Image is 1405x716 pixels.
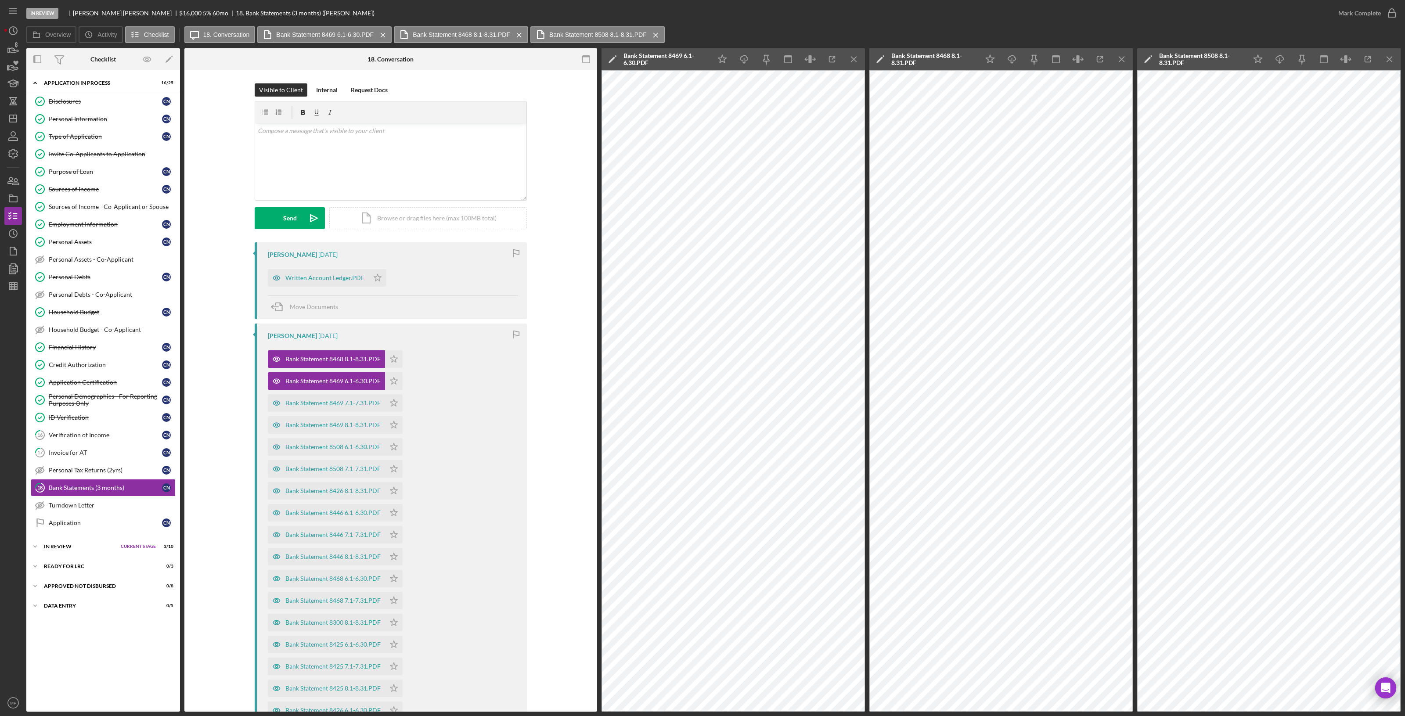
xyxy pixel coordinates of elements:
[31,145,176,163] a: Invite Co-Applicants to Application
[316,83,338,97] div: Internal
[49,361,162,368] div: Credit Authorization
[49,309,162,316] div: Household Budget
[1329,4,1401,22] button: Mark Complete
[549,31,647,38] label: Bank Statement 8508 8.1-8.31.PDF
[31,374,176,391] a: Application CertificationCN
[31,303,176,321] a: Household BudgetCN
[31,180,176,198] a: Sources of IncomeCN
[268,350,403,368] button: Bank Statement 8468 8.1-8.31.PDF
[144,31,169,38] label: Checklist
[285,421,381,428] div: Bank Statement 8469 8.1-8.31.PDF
[285,597,381,604] div: Bank Statement 8468 7.1-7.31.PDF
[158,80,173,86] div: 16 / 25
[203,10,211,17] div: 5 %
[285,575,381,582] div: Bank Statement 8468 6.1-6.30.PDF
[125,26,175,43] button: Checklist
[268,636,403,653] button: Bank Statement 8425 6.1-6.30.PDF
[162,273,171,281] div: C N
[285,685,381,692] div: Bank Statement 8425 8.1-8.31.PDF
[413,31,510,38] label: Bank Statement 8468 8.1-8.31.PDF
[162,413,171,422] div: C N
[162,466,171,475] div: C N
[285,553,381,560] div: Bank Statement 8446 8.1-8.31.PDF
[236,10,375,17] div: 18. Bank Statements (3 months) ([PERSON_NAME])
[31,268,176,286] a: Personal DebtsCN
[49,203,175,210] div: Sources of Income - Co-Applicant or Spouse
[49,449,162,456] div: Invoice for AT
[44,564,151,569] div: Ready for LRC
[268,296,347,318] button: Move Documents
[45,31,71,38] label: Overview
[162,431,171,439] div: C N
[31,233,176,251] a: Personal AssetsCN
[268,526,403,543] button: Bank Statement 8446 7.1-7.31.PDF
[1338,4,1381,22] div: Mark Complete
[79,26,122,43] button: Activity
[31,479,176,497] a: 18Bank Statements (3 months)CN
[158,583,173,589] div: 0 / 8
[162,396,171,404] div: C N
[290,303,338,310] span: Move Documents
[285,641,381,648] div: Bank Statement 8425 6.1-6.30.PDF
[268,460,403,478] button: Bank Statement 8508 7.1-7.31.PDF
[283,207,297,229] div: Send
[73,10,179,17] div: [PERSON_NAME] [PERSON_NAME]
[179,9,202,17] span: $16,000
[44,583,151,589] div: Approved Not Disbursed
[259,83,303,97] div: Visible to Client
[285,487,381,494] div: Bank Statement 8426 8.1-8.31.PDF
[49,344,162,351] div: Financial History
[49,519,162,526] div: Application
[318,251,338,258] time: 2025-10-03 23:21
[49,133,162,140] div: Type of Application
[49,256,175,263] div: Personal Assets - Co-Applicant
[891,52,975,66] div: Bank Statement 8468 8.1-8.31.PDF
[1159,52,1243,66] div: Bank Statement 8508 8.1-8.31.PDF
[268,570,403,587] button: Bank Statement 8468 6.1-6.30.PDF
[162,483,171,492] div: C N
[268,372,403,390] button: Bank Statement 8469 6.1-6.30.PDF
[31,514,176,532] a: ApplicationCN
[49,432,162,439] div: Verification of Income
[158,603,173,608] div: 0 / 5
[213,10,228,17] div: 60 mo
[31,461,176,479] a: Personal Tax Returns (2yrs)CN
[31,409,176,426] a: ID VerificationCN
[1375,677,1396,698] div: Open Intercom Messenger
[162,343,171,352] div: C N
[49,98,162,105] div: Disclosures
[268,592,403,609] button: Bank Statement 8468 7.1-7.31.PDF
[31,444,176,461] a: 17Invoice for ATCN
[31,163,176,180] a: Purpose of LoanCN
[346,83,392,97] button: Request Docs
[31,93,176,110] a: DisclosuresCN
[268,548,403,565] button: Bank Statement 8446 8.1-8.31.PDF
[31,356,176,374] a: Credit AuthorizationCN
[26,8,58,19] div: In Review
[49,393,162,407] div: Personal Demographics - For Reporting Purposes Only
[4,694,22,712] button: MF
[351,83,388,97] div: Request Docs
[268,614,403,631] button: Bank Statement 8300 8.1-8.31.PDF
[31,338,176,356] a: Financial HistoryCN
[162,518,171,527] div: C N
[31,391,176,409] a: Personal Demographics - For Reporting Purposes OnlyCN
[268,504,403,522] button: Bank Statement 8446 6.1-6.30.PDF
[285,707,381,714] div: Bank Statement 8426 6.1-6.30.PDF
[162,167,171,176] div: C N
[49,467,162,474] div: Personal Tax Returns (2yrs)
[268,482,403,500] button: Bank Statement 8426 8.1-8.31.PDF
[367,56,414,63] div: 18. Conversation
[162,132,171,141] div: C N
[121,544,156,549] span: Current Stage
[44,80,151,86] div: Application In Process
[26,26,76,43] button: Overview
[49,238,162,245] div: Personal Assets
[285,619,381,626] div: Bank Statement 8300 8.1-8.31.PDF
[31,251,176,268] a: Personal Assets - Co-Applicant
[268,416,403,434] button: Bank Statement 8469 8.1-8.31.PDF
[268,658,403,675] button: Bank Statement 8425 7.1-7.31.PDF
[31,497,176,514] a: Turndown Letter
[285,274,364,281] div: Written Account Ledger.PDF
[31,110,176,128] a: Personal InformationCN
